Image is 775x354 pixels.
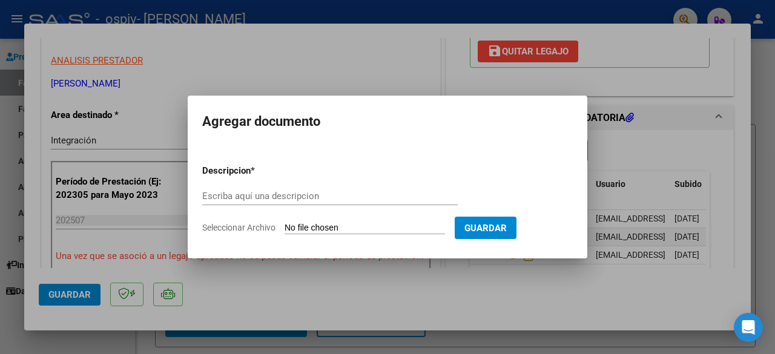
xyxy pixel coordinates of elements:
p: Descripcion [202,164,314,178]
span: Guardar [464,223,507,234]
div: Open Intercom Messenger [734,313,763,342]
button: Guardar [455,217,516,239]
h2: Agregar documento [202,110,573,133]
span: Seleccionar Archivo [202,223,275,232]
